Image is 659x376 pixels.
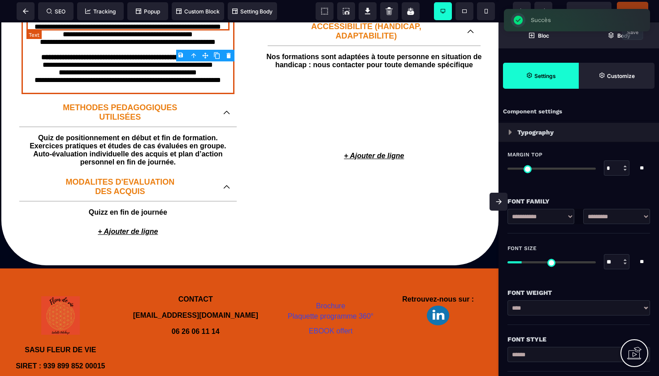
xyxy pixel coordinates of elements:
[507,151,542,158] span: Margin Top
[47,8,65,15] span: SEO
[624,8,642,14] span: Publier
[136,8,160,15] span: Popup
[499,22,579,48] span: Open Blocks
[337,2,355,20] span: Screenshot
[26,155,214,174] p: MODALITES D'EVALUATION DES ACQUIS
[25,324,96,331] b: SASU FLEUR DE VIE
[617,32,630,39] strong: Body
[607,73,635,79] strong: Customize
[579,22,659,48] span: Open Layer Manager
[517,127,554,138] p: Typography
[22,109,234,146] text: Quiz de positionnement en début et fin de formation. Exercices pratiques et études de cas évaluée...
[309,305,353,312] a: EBOOK offert
[534,73,556,79] strong: Settings
[508,130,512,135] img: loading
[232,8,273,15] span: Setting Body
[402,273,474,281] b: Retrouvez-nous sur :
[288,290,373,298] a: Plaquette programme 360°
[507,287,650,298] div: Font Weight
[263,125,485,142] p: + Ajouter de ligne
[567,2,611,20] span: Preview
[316,280,345,287] a: Brochure
[499,103,659,121] div: Component settings
[176,8,220,15] span: Custom Block
[579,63,655,89] span: Open Style Manager
[133,273,258,313] b: CONTACT [EMAIL_ADDRESS][DOMAIN_NAME] 06 26 06 11 14
[22,184,234,196] text: Quizz en fin de journée
[15,201,241,218] p: + Ajouter de ligne
[263,28,485,49] text: Nos formations sont adaptées à toute personne en situation de handicap : nous contacter pour tout...
[507,245,537,252] span: Font Size
[507,334,650,345] div: Font Style
[538,32,549,39] strong: Bloc
[427,283,449,303] img: 1a59c7fc07b2df508e9f9470b57f58b2_Design_sans_titre_(2).png
[85,8,116,15] span: Tracking
[503,63,579,89] span: Settings
[572,8,606,14] span: Previsualiser
[507,196,650,207] div: Font Family
[316,2,334,20] span: View components
[26,81,214,99] p: METHODES PEDAGOGIQUES UTILISÉES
